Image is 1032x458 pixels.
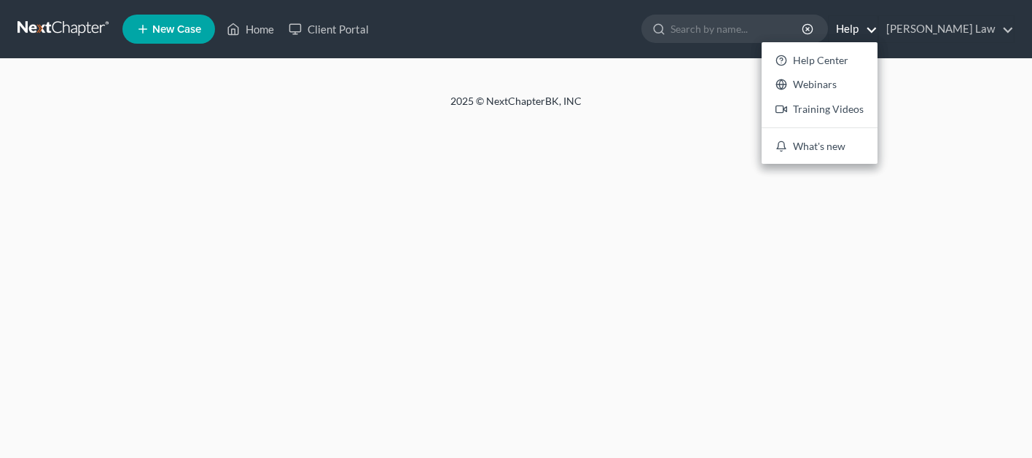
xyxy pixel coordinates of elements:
div: 2025 © NextChapterBK, INC [101,94,931,120]
a: [PERSON_NAME] Law [879,16,1014,42]
a: Training Videos [762,97,877,122]
a: Home [219,16,281,42]
a: Help Center [762,48,877,73]
a: Help [829,16,877,42]
a: Client Portal [281,16,376,42]
a: Webinars [762,73,877,98]
input: Search by name... [671,15,804,42]
a: What's new [762,134,877,159]
div: Help [762,42,877,164]
span: New Case [152,24,201,35]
